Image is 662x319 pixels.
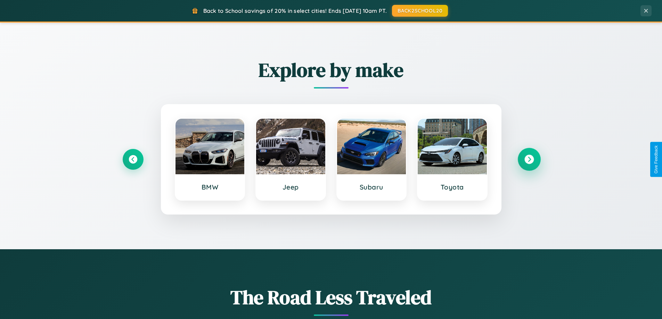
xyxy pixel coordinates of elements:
[344,183,399,191] h3: Subaru
[203,7,387,14] span: Back to School savings of 20% in select cities! Ends [DATE] 10am PT.
[425,183,480,191] h3: Toyota
[182,183,238,191] h3: BMW
[392,5,448,17] button: BACK2SCHOOL20
[123,57,540,83] h2: Explore by make
[654,145,659,174] div: Give Feedback
[123,284,540,311] h1: The Road Less Traveled
[263,183,318,191] h3: Jeep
